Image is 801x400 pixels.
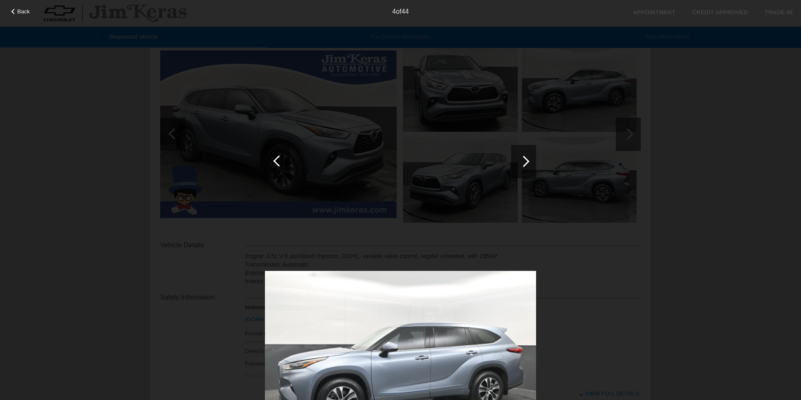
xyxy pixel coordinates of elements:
span: Back [18,8,30,15]
a: Trade-In [765,9,793,15]
span: 44 [401,8,409,15]
a: Appointment [633,9,675,15]
a: Credit Approved [692,9,748,15]
span: 4 [392,8,396,15]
